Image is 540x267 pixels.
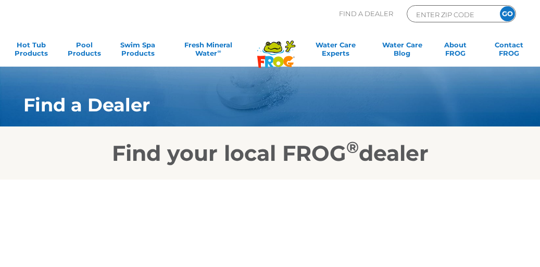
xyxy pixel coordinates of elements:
[23,95,480,116] h1: Find a Dealer
[346,137,359,157] sup: ®
[381,41,423,61] a: Water CareBlog
[339,5,393,22] p: Find A Dealer
[488,41,530,61] a: ContactFROG
[500,6,515,21] input: GO
[117,41,159,61] a: Swim SpaProducts
[64,41,106,61] a: PoolProducts
[435,41,476,61] a: AboutFROG
[171,41,246,61] a: Fresh MineralWater∞
[217,48,221,54] sup: ∞
[10,41,52,61] a: Hot TubProducts
[8,140,532,166] h2: Find your local FROG dealer
[252,27,301,68] img: Frog Products Logo
[302,41,369,61] a: Water CareExperts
